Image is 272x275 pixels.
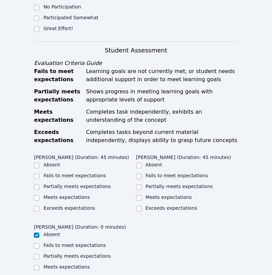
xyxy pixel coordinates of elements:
label: Meets expectations [146,194,192,200]
label: Partially meets expectations [146,184,213,189]
legend: [PERSON_NAME] (Duration: 0 minutes) [34,221,126,231]
div: Evaluation Criteria Guide [34,59,238,67]
label: Partially meets expectations [43,253,111,259]
label: Absent [43,232,60,237]
div: Fails to meet expectations [34,67,82,84]
label: Exceeds expectations [43,205,95,211]
label: Great Effort! [43,26,73,31]
label: Meets expectations [43,264,90,270]
legend: [PERSON_NAME] (Duration: 45 minutes) [34,151,129,161]
label: Fails to meet expectations [43,243,106,248]
div: Shows progress in meeting learning goals with appropriate levels of support [86,88,238,104]
div: Completes tasks beyond current material independently, displays ability to grasp future concepts [86,128,238,144]
div: Meets expectations [34,108,82,124]
label: Absent [43,162,60,167]
label: Absent [146,162,162,167]
div: Completes task independently, exhibits an understanding of the concept [86,108,238,124]
label: Exceeds expectations [146,205,197,211]
label: Fails to meet expectations [146,173,208,178]
div: Exceeds expectations [34,128,82,144]
label: No Participation [43,4,81,9]
legend: [PERSON_NAME] (Duration: 45 minutes) [136,151,231,161]
div: Partially meets expectations [34,88,82,104]
label: Participated Somewhat [43,15,98,20]
label: Meets expectations [43,194,90,200]
label: Fails to meet expectations [43,173,106,178]
h3: Student Assessment [34,46,238,55]
div: Learning goals are not currently met, or student needs additional support in order to meet learni... [86,67,238,84]
label: Partially meets expectations [43,184,111,189]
